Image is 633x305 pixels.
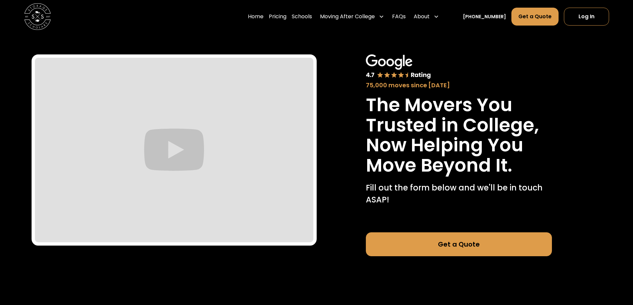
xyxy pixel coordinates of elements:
a: Schools [292,7,312,26]
a: Pricing [269,7,286,26]
iframe: Graduate Shipping [35,58,313,242]
img: Google 4.7 star rating [366,54,431,79]
div: Moving After College [317,7,387,26]
div: Moving After College [320,13,375,21]
div: About [414,13,430,21]
div: About [411,7,442,26]
a: [PHONE_NUMBER] [463,13,506,20]
div: 75,000 moves since [DATE] [366,81,552,90]
a: Get a Quote [511,8,559,26]
a: Log In [564,8,609,26]
h1: The Movers You Trusted in College, Now Helping You Move Beyond It. [366,95,552,175]
a: Home [248,7,264,26]
p: Fill out the form below and we'll be in touch ASAP! [366,182,552,206]
img: Storage Scholars main logo [24,3,51,30]
a: FAQs [392,7,406,26]
a: Get a Quote [366,232,552,256]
